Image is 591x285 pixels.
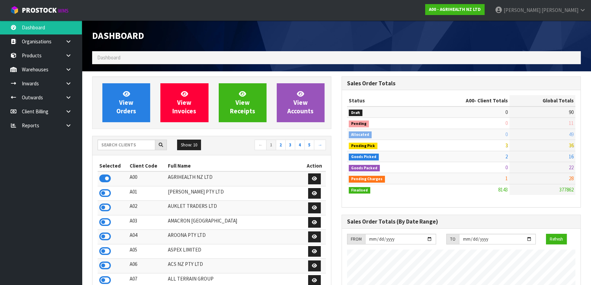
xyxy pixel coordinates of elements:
span: 0 [505,109,508,115]
span: Draft [349,110,362,116]
span: View Accounts [287,90,314,115]
span: Pending [349,120,369,127]
th: Client Code [128,160,166,171]
a: 5 [304,140,314,151]
td: A04 [128,230,166,244]
td: A02 [128,201,166,215]
button: Refresh [546,234,567,245]
a: 1 [266,140,276,151]
span: 28 [569,175,574,182]
span: Dashboard [97,54,120,61]
span: View Orders [116,90,136,115]
span: 0 [505,131,508,138]
th: Selected [98,160,128,171]
span: 0 [505,164,508,171]
span: 49 [569,131,574,138]
td: A05 [128,244,166,259]
span: 0 [505,120,508,126]
a: 3 [285,140,295,151]
a: → [314,140,326,151]
span: 11 [569,120,574,126]
span: View Receipts [230,90,255,115]
th: - Client Totals [422,95,509,106]
span: Pending Charges [349,176,385,183]
td: ASPEX LIMITED [166,244,303,259]
td: AGRIHEALTH NZ LTD [166,171,303,186]
a: 2 [276,140,286,151]
span: 1 [505,175,508,182]
span: 3 [505,142,508,148]
span: 90 [569,109,574,115]
span: Finalised [349,187,370,194]
span: Pending Pick [349,143,377,149]
a: ViewInvoices [160,83,208,122]
a: ViewAccounts [277,83,325,122]
span: [PERSON_NAME] [542,7,578,13]
span: Goods Packed [349,165,380,172]
span: A00 [466,97,474,104]
span: Goods Picked [349,154,379,160]
span: Dashboard [92,30,144,42]
span: 16 [569,153,574,160]
h3: Sales Order Totals (By Date Range) [347,218,575,225]
span: 22 [569,164,574,171]
td: AUKLET TRADERS LTD [166,201,303,215]
small: WMS [58,8,69,14]
img: cube-alt.png [10,6,19,14]
span: 8143 [498,186,508,193]
span: 377862 [559,186,574,193]
a: 4 [295,140,305,151]
div: TO [446,234,459,245]
strong: A00 - AGRIHEALTH NZ LTD [429,6,481,12]
td: AROONA PTY LTD [166,230,303,244]
span: [PERSON_NAME] [504,7,540,13]
span: ProStock [22,6,57,15]
td: A00 [128,171,166,186]
nav: Page navigation [217,140,326,152]
td: A06 [128,259,166,273]
td: ACS NZ PTY LTD [166,259,303,273]
span: 2 [505,153,508,160]
span: 36 [569,142,574,148]
a: ViewReceipts [219,83,266,122]
input: Search clients [98,140,155,150]
th: Global Totals [509,95,575,106]
th: Action [303,160,326,171]
td: AMACRON [GEOGRAPHIC_DATA] [166,215,303,230]
h3: Sales Order Totals [347,80,575,87]
a: ViewOrders [102,83,150,122]
th: Status [347,95,422,106]
button: Show: 10 [177,140,201,151]
span: View Invoices [172,90,196,115]
td: A01 [128,186,166,201]
td: A03 [128,215,166,230]
span: Allocated [349,131,372,138]
div: FROM [347,234,365,245]
td: [PERSON_NAME] PTY LTD [166,186,303,201]
th: Full Name [166,160,303,171]
a: A00 - AGRIHEALTH NZ LTD [425,4,485,15]
a: ← [255,140,266,151]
